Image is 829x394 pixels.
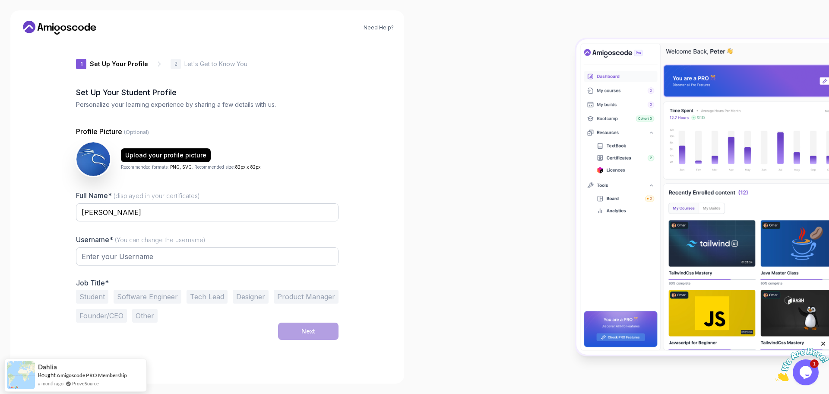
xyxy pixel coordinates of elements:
span: PNG, SVG [170,164,192,170]
span: Dahlia [38,361,57,368]
label: Username* [76,235,206,244]
label: Full Name* [76,191,200,200]
a: Amigoscode PRO Membership [57,370,127,376]
button: Tech Lead [187,290,228,304]
button: Upload your profile picture [121,148,211,162]
span: (Optional) [124,129,149,135]
p: Set Up Your Profile [90,60,148,68]
button: Software Engineer [114,290,181,304]
img: provesource social proof notification image [7,359,35,387]
input: Enter your Full Name [76,203,339,221]
span: (You can change the username) [115,236,206,243]
iframe: chat widget [775,340,829,381]
img: Amigoscode Dashboard [576,39,829,355]
img: user profile image [76,142,110,176]
button: Designer [233,290,269,304]
div: Next [301,327,315,336]
p: Job Title* [76,279,339,287]
span: (displayed in your certificates) [114,192,200,199]
button: Founder/CEO [76,309,127,323]
button: Next [278,323,339,340]
p: Personalize your learning experience by sharing a few details with us. [76,100,339,109]
a: Home link [21,21,98,35]
button: Product Manager [274,290,339,304]
h2: Set Up Your Student Profile [76,86,339,99]
button: Other [132,309,158,323]
span: Bought [38,369,56,376]
p: 2 [174,61,177,67]
a: ProveSource [72,378,99,385]
span: a month ago [38,378,63,385]
button: Student [76,290,108,304]
p: 1 [80,61,82,67]
div: Upload your profile picture [125,151,206,160]
span: 82px x 82px [235,164,260,170]
a: Need Help? [364,24,394,31]
input: Enter your Username [76,247,339,266]
p: Recommended formats: . Recommended size: . [121,164,262,170]
p: Profile Picture [76,126,339,137]
p: Let's Get to Know You [184,60,247,68]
